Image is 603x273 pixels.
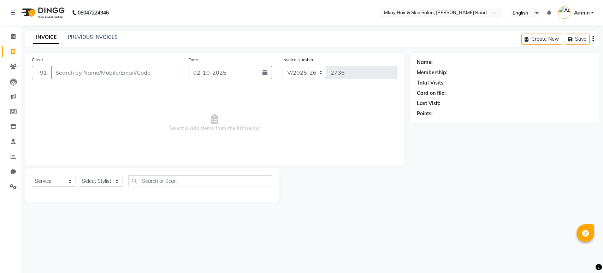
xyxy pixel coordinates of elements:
span: Admin [574,9,590,17]
div: Points: [417,110,433,117]
img: Admin [558,6,571,19]
input: Search by Name/Mobile/Email/Code [51,66,178,79]
span: Select & add items from the list below [32,88,397,158]
iframe: chat widget [573,245,596,266]
button: +91 [32,66,52,79]
div: Name: [417,59,433,66]
label: Invoice Number [283,57,313,63]
div: Card on file: [417,89,446,97]
b: 08047224946 [78,3,109,23]
img: logo [18,3,66,23]
div: Membership: [417,69,448,76]
a: INVOICE [33,31,59,44]
button: Save [565,34,590,45]
input: Search or Scan [128,175,272,186]
label: Date [189,57,198,63]
label: Client [32,57,43,63]
a: PREVIOUS INVOICES [68,34,118,40]
div: Total Visits: [417,79,445,87]
button: Create New [521,34,562,45]
div: Last Visit: [417,100,441,107]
